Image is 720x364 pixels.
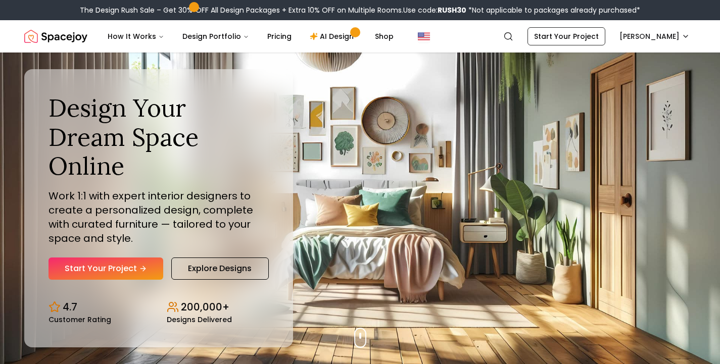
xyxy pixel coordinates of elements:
span: Use code: [403,5,466,15]
a: Shop [367,26,402,46]
a: Spacejoy [24,26,87,46]
div: The Design Rush Sale – Get 30% OFF All Design Packages + Extra 10% OFF on Multiple Rooms. [80,5,640,15]
button: [PERSON_NAME] [613,27,696,45]
a: Explore Designs [171,257,269,280]
nav: Global [24,20,696,53]
a: AI Design [302,26,365,46]
small: Designs Delivered [167,316,232,323]
img: United States [418,30,430,42]
small: Customer Rating [49,316,111,323]
div: Design stats [49,292,269,323]
button: How It Works [100,26,172,46]
a: Pricing [259,26,300,46]
p: 4.7 [63,300,77,314]
span: *Not applicable to packages already purchased* [466,5,640,15]
b: RUSH30 [438,5,466,15]
a: Start Your Project [49,257,163,280]
h1: Design Your Dream Space Online [49,93,269,181]
img: Spacejoy Logo [24,26,87,46]
p: Work 1:1 with expert interior designers to create a personalized design, complete with curated fu... [49,189,269,245]
p: 200,000+ [181,300,229,314]
nav: Main [100,26,402,46]
a: Start Your Project [527,27,605,45]
button: Design Portfolio [174,26,257,46]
